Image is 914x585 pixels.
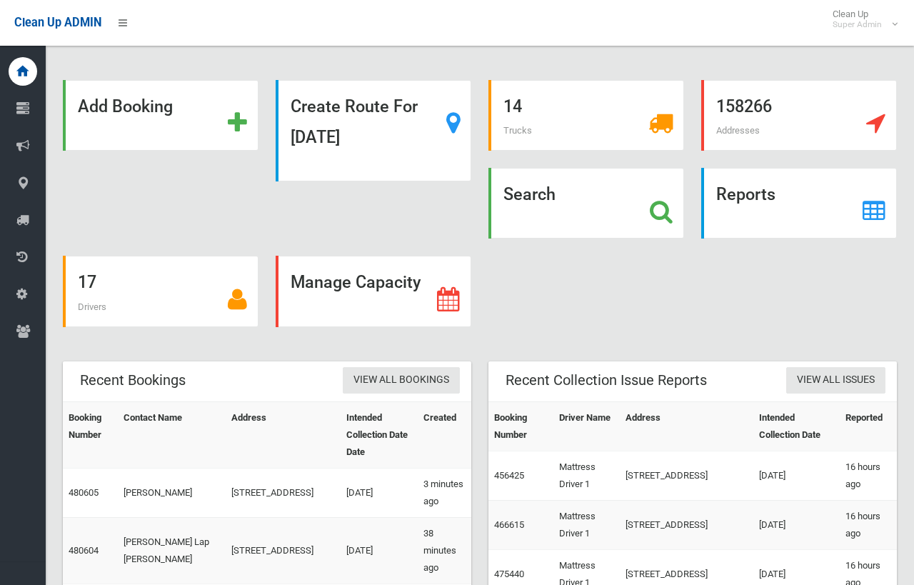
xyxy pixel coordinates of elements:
strong: 17 [78,272,96,292]
td: [STREET_ADDRESS] [620,451,753,500]
td: [DATE] [753,451,840,500]
strong: Search [503,184,556,204]
strong: Create Route For [DATE] [291,96,418,147]
a: 480605 [69,487,99,498]
th: Reported [840,401,897,451]
td: [STREET_ADDRESS] [620,500,753,549]
a: 466615 [494,519,524,530]
a: 475440 [494,569,524,579]
td: [PERSON_NAME] [118,468,226,517]
th: Driver Name [553,401,621,451]
td: [DATE] [341,468,418,517]
td: [PERSON_NAME] Lap [PERSON_NAME] [118,517,226,584]
a: Search [488,168,684,239]
a: 158266 Addresses [701,80,897,151]
a: View All Bookings [343,367,460,394]
span: Clean Up ADMIN [14,16,101,29]
a: Manage Capacity [276,256,471,326]
span: Drivers [78,301,106,312]
td: 38 minutes ago [418,517,471,584]
header: Recent Bookings [63,366,203,394]
a: 17 Drivers [63,256,258,326]
span: Clean Up [825,9,896,30]
span: Trucks [503,125,532,136]
th: Created [418,401,471,468]
a: 456425 [494,470,524,481]
th: Contact Name [118,401,226,468]
strong: Add Booking [78,96,173,116]
td: Mattress Driver 1 [553,451,621,500]
a: Reports [701,168,897,239]
th: Intended Collection Date Date [341,401,418,468]
a: 14 Trucks [488,80,684,151]
header: Recent Collection Issue Reports [488,366,724,394]
a: View All Issues [786,367,885,394]
strong: Reports [716,184,775,204]
td: [DATE] [341,517,418,584]
small: Super Admin [833,19,882,30]
td: 16 hours ago [840,500,897,549]
td: 3 minutes ago [418,468,471,517]
td: [DATE] [753,500,840,549]
strong: 158266 [716,96,772,116]
th: Booking Number [488,401,553,451]
span: Addresses [716,125,760,136]
th: Address [620,401,753,451]
a: 480604 [69,545,99,556]
td: [STREET_ADDRESS] [226,468,341,517]
a: Create Route For [DATE] [276,80,471,181]
a: Add Booking [63,80,258,151]
td: Mattress Driver 1 [553,500,621,549]
td: [STREET_ADDRESS] [226,517,341,584]
th: Booking Number [63,401,118,468]
strong: 14 [503,96,522,116]
strong: Manage Capacity [291,272,421,292]
td: 16 hours ago [840,451,897,500]
th: Address [226,401,341,468]
th: Intended Collection Date [753,401,840,451]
